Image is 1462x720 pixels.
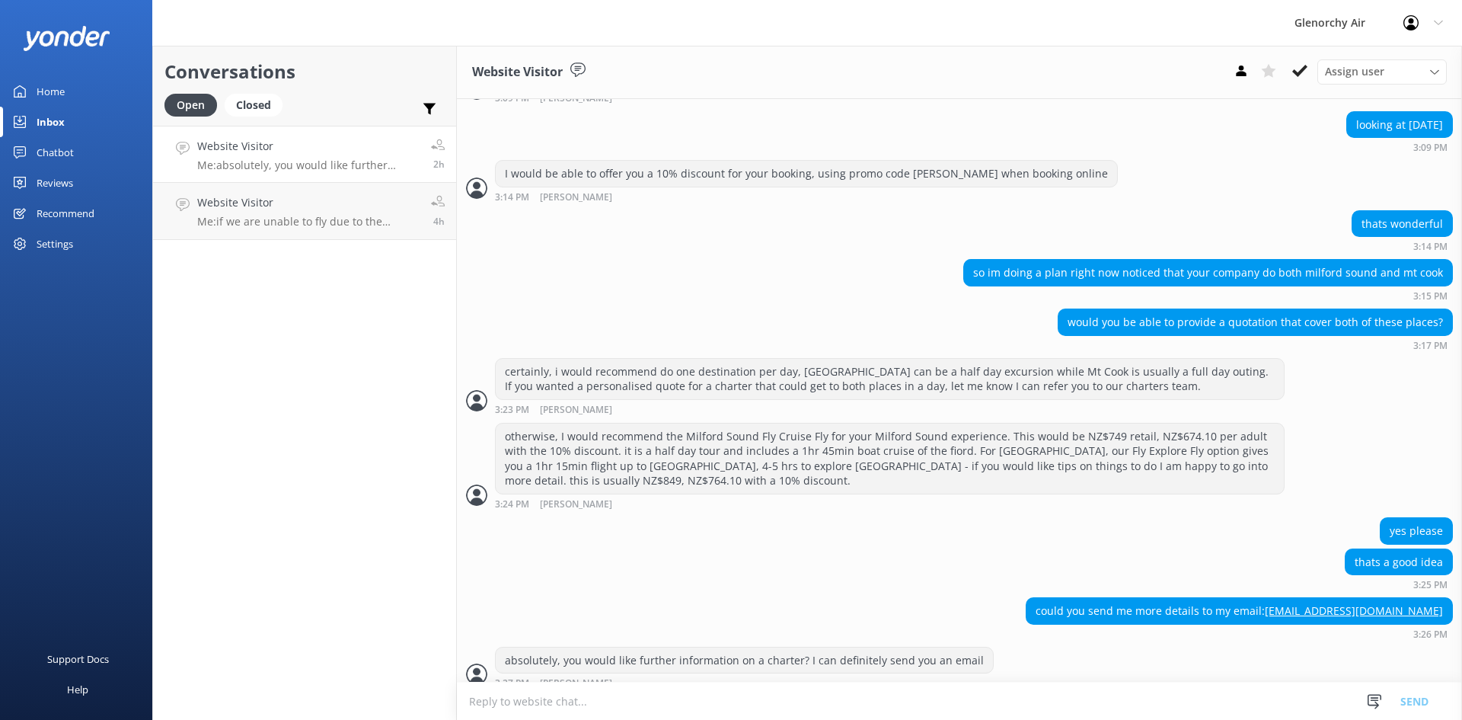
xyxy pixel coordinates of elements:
[433,215,445,228] span: Aug 21 2025 12:54pm (UTC +12:00) Pacific/Auckland
[1317,59,1447,84] div: Assign User
[540,679,612,689] span: [PERSON_NAME]
[1413,143,1448,152] strong: 3:09 PM
[1352,241,1453,251] div: Aug 21 2025 03:14pm (UTC +12:00) Pacific/Auckland
[197,194,420,211] h4: Website Visitor
[1347,112,1452,138] div: looking at [DATE]
[164,94,217,117] div: Open
[47,644,109,674] div: Support Docs
[1352,211,1452,237] div: thats wonderful
[1026,629,1453,639] div: Aug 21 2025 03:26pm (UTC +12:00) Pacific/Auckland
[164,96,225,113] a: Open
[37,229,73,259] div: Settings
[496,424,1284,494] div: otherwise, I would recommend the Milford Sound Fly Cruise Fly for your Milford Sound experience. ...
[1413,292,1448,301] strong: 3:15 PM
[495,94,529,104] strong: 3:09 PM
[197,158,420,172] p: Me: absolutely, you would like further information on a charter? I can definitely send you an email
[225,94,283,117] div: Closed
[1265,603,1443,618] a: [EMAIL_ADDRESS][DOMAIN_NAME]
[1413,341,1448,350] strong: 3:17 PM
[1058,340,1453,350] div: Aug 21 2025 03:17pm (UTC +12:00) Pacific/Auckland
[37,107,65,137] div: Inbox
[433,158,445,171] span: Aug 21 2025 03:27pm (UTC +12:00) Pacific/Auckland
[495,498,1285,510] div: Aug 21 2025 03:24pm (UTC +12:00) Pacific/Auckland
[963,290,1453,301] div: Aug 21 2025 03:15pm (UTC +12:00) Pacific/Auckland
[1413,630,1448,639] strong: 3:26 PM
[540,193,612,203] span: [PERSON_NAME]
[495,404,1285,415] div: Aug 21 2025 03:23pm (UTC +12:00) Pacific/Auckland
[1381,518,1452,544] div: yes please
[1026,598,1452,624] div: could you send me more details to my email:
[197,215,420,229] p: Me: if we are unable to fly due to the weather conditions, you will be refunded the flight portio...
[37,168,73,198] div: Reviews
[1058,309,1452,335] div: would you be able to provide a quotation that cover both of these places?
[540,500,612,510] span: [PERSON_NAME]
[495,677,994,689] div: Aug 21 2025 03:27pm (UTC +12:00) Pacific/Auckland
[496,161,1117,187] div: I would be able to offer you a 10% discount for your booking, using promo code [PERSON_NAME] when...
[540,94,612,104] span: [PERSON_NAME]
[964,260,1452,286] div: so im doing a plan right now noticed that your company do both milford sound and mt cook
[1413,581,1448,590] strong: 3:25 PM
[1413,242,1448,251] strong: 3:14 PM
[495,191,1118,203] div: Aug 21 2025 03:14pm (UTC +12:00) Pacific/Auckland
[495,500,529,510] strong: 3:24 PM
[1345,579,1453,590] div: Aug 21 2025 03:25pm (UTC +12:00) Pacific/Auckland
[540,405,612,415] span: [PERSON_NAME]
[495,405,529,415] strong: 3:23 PM
[496,359,1284,399] div: certainly, i would recommend do one destination per day, [GEOGRAPHIC_DATA] can be a half day excu...
[37,137,74,168] div: Chatbot
[197,138,420,155] h4: Website Visitor
[37,198,94,229] div: Recommend
[472,62,563,82] h3: Website Visitor
[67,674,88,705] div: Help
[164,57,445,86] h2: Conversations
[496,648,993,674] div: absolutely, you would like further information on a charter? I can definitely send you an email
[37,76,65,107] div: Home
[495,193,529,203] strong: 3:14 PM
[1345,549,1452,575] div: thats a good idea
[495,92,990,104] div: Aug 21 2025 03:09pm (UTC +12:00) Pacific/Auckland
[153,183,456,240] a: Website VisitorMe:if we are unable to fly due to the weather conditions, you will be refunded the...
[153,126,456,183] a: Website VisitorMe:absolutely, you would like further information on a charter? I can definitely s...
[495,679,529,689] strong: 3:27 PM
[23,26,110,51] img: yonder-white-logo.png
[1346,142,1453,152] div: Aug 21 2025 03:09pm (UTC +12:00) Pacific/Auckland
[225,96,290,113] a: Closed
[1325,63,1384,80] span: Assign user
